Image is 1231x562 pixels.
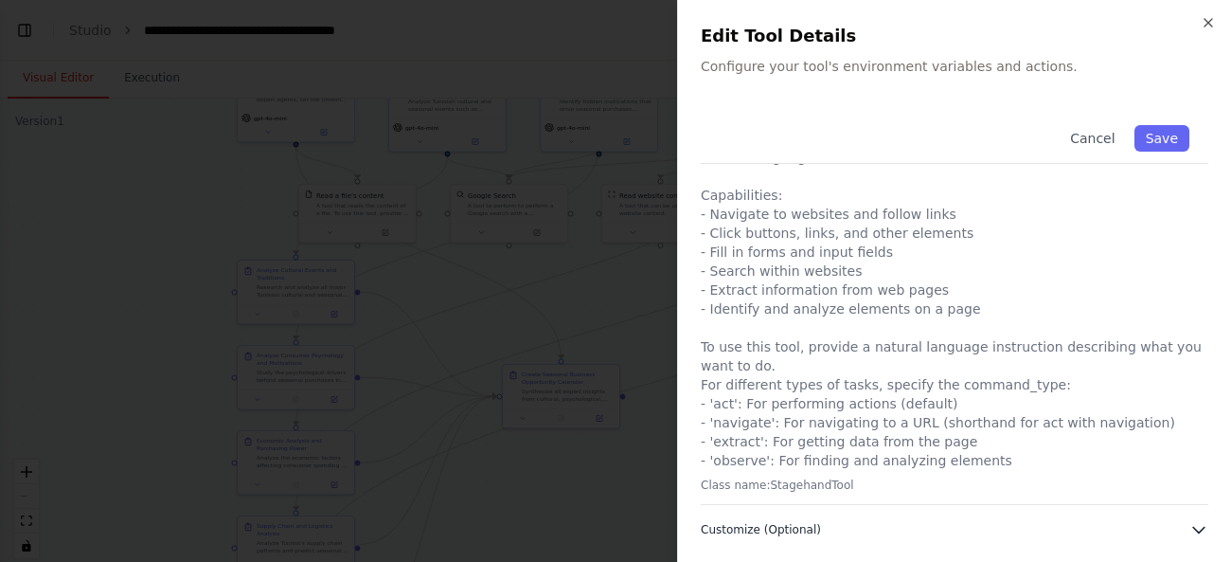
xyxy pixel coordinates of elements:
p: Use this tool to control a web browser and interact with websites using natural language. Capabil... [701,129,1208,470]
span: Customize (Optional) [701,522,821,537]
button: Save [1134,125,1189,152]
button: Cancel [1059,125,1126,152]
h2: Edit Tool Details [701,23,1208,49]
button: Customize (Optional) [701,520,1208,539]
p: Configure your tool's environment variables and actions. [701,57,1208,76]
p: Class name: StagehandTool [701,478,1208,493]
